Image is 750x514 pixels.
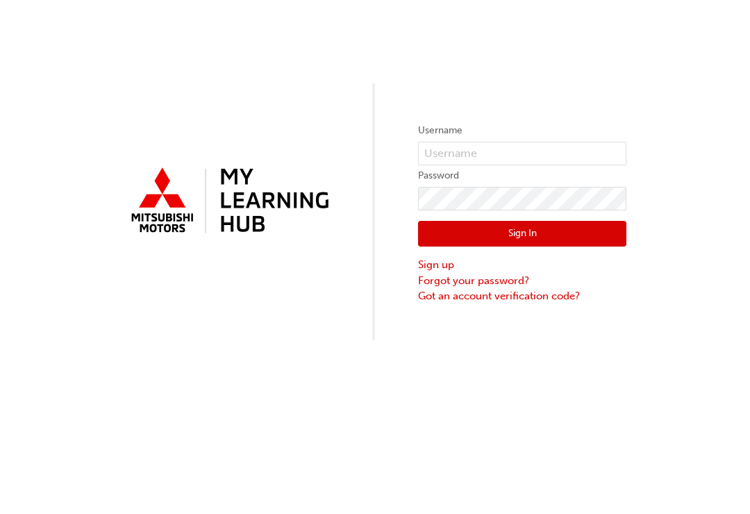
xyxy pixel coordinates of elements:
label: Username [418,122,626,139]
button: Sign In [418,221,626,247]
a: Sign up [418,257,626,273]
label: Password [418,167,626,184]
a: Forgot your password? [418,273,626,289]
a: Got an account verification code? [418,288,626,304]
img: mmal [124,162,332,241]
input: Username [418,142,626,165]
